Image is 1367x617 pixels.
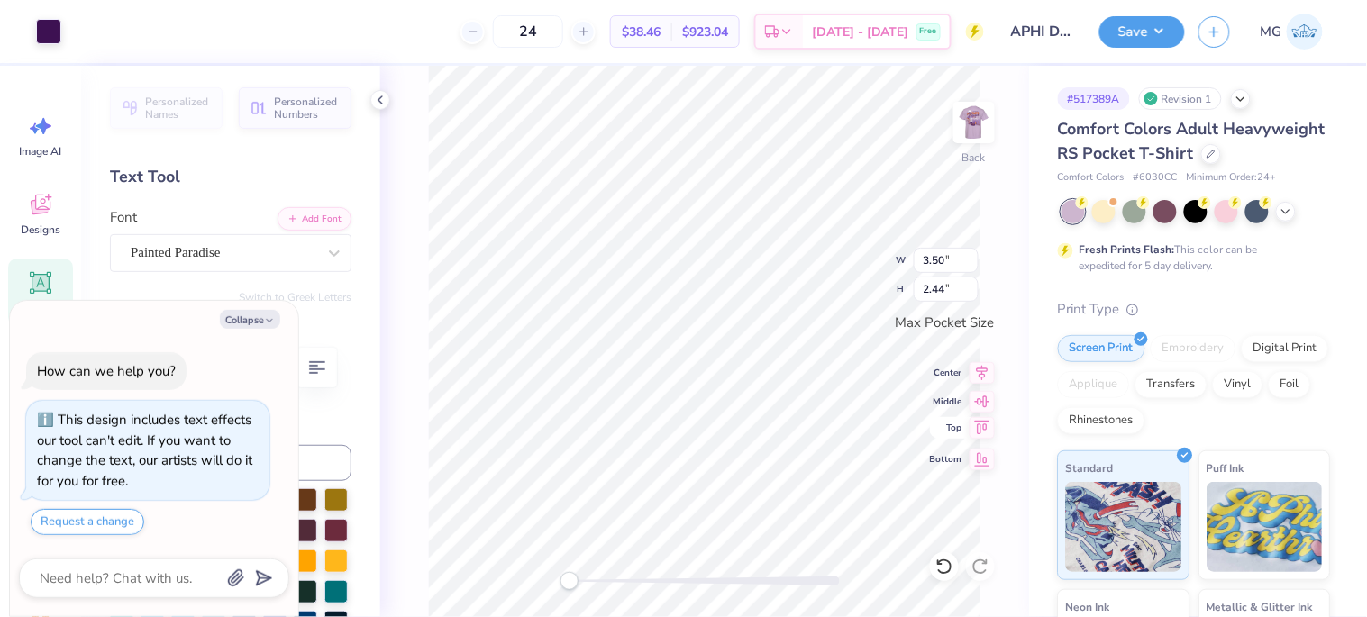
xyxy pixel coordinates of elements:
[278,207,351,231] button: Add Font
[1058,299,1331,320] div: Print Type
[239,87,351,129] button: Personalized Numbers
[930,366,962,380] span: Center
[1208,482,1324,572] img: Puff Ink
[1066,597,1110,616] span: Neon Ink
[1058,87,1130,110] div: # 517389A
[145,95,212,121] span: Personalized Names
[1242,335,1329,362] div: Digital Print
[31,509,144,535] button: Request a change
[37,411,252,490] div: This design includes text effects our tool can't edit. If you want to change the text, our artist...
[1287,14,1323,50] img: Michael Galon
[1080,242,1175,257] strong: Fresh Prints Flash:
[1261,22,1282,42] span: MG
[560,572,579,590] div: Accessibility label
[493,15,563,48] input: – –
[20,144,62,159] span: Image AI
[1134,170,1178,186] span: # 6030CC
[1099,16,1185,48] button: Save
[21,222,60,237] span: Designs
[110,87,223,129] button: Personalized Names
[1139,87,1222,110] div: Revision 1
[1066,458,1114,477] span: Standard
[110,207,137,228] label: Font
[1208,458,1245,477] span: Puff Ink
[37,362,176,380] div: How can we help you?
[110,165,351,189] div: Text Tool
[1066,482,1182,572] img: Standard
[1058,371,1130,398] div: Applique
[1269,371,1311,398] div: Foil
[1135,371,1208,398] div: Transfers
[998,14,1086,50] input: Untitled Design
[682,23,728,41] span: $923.04
[1213,371,1263,398] div: Vinyl
[930,395,962,409] span: Middle
[220,310,280,329] button: Collapse
[1253,14,1331,50] a: MG
[930,452,962,467] span: Bottom
[1187,170,1277,186] span: Minimum Order: 24 +
[274,95,341,121] span: Personalized Numbers
[1058,335,1145,362] div: Screen Print
[930,421,962,435] span: Top
[1058,170,1125,186] span: Comfort Colors
[812,23,909,41] span: [DATE] - [DATE]
[239,290,351,304] button: Switch to Greek Letters
[1080,241,1301,274] div: This color can be expedited for 5 day delivery.
[1058,407,1145,434] div: Rhinestones
[1151,335,1236,362] div: Embroidery
[920,25,937,38] span: Free
[956,104,992,141] img: Back
[622,23,661,41] span: $38.46
[962,150,986,166] div: Back
[1058,118,1326,164] span: Comfort Colors Adult Heavyweight RS Pocket T-Shirt
[1208,597,1314,616] span: Metallic & Glitter Ink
